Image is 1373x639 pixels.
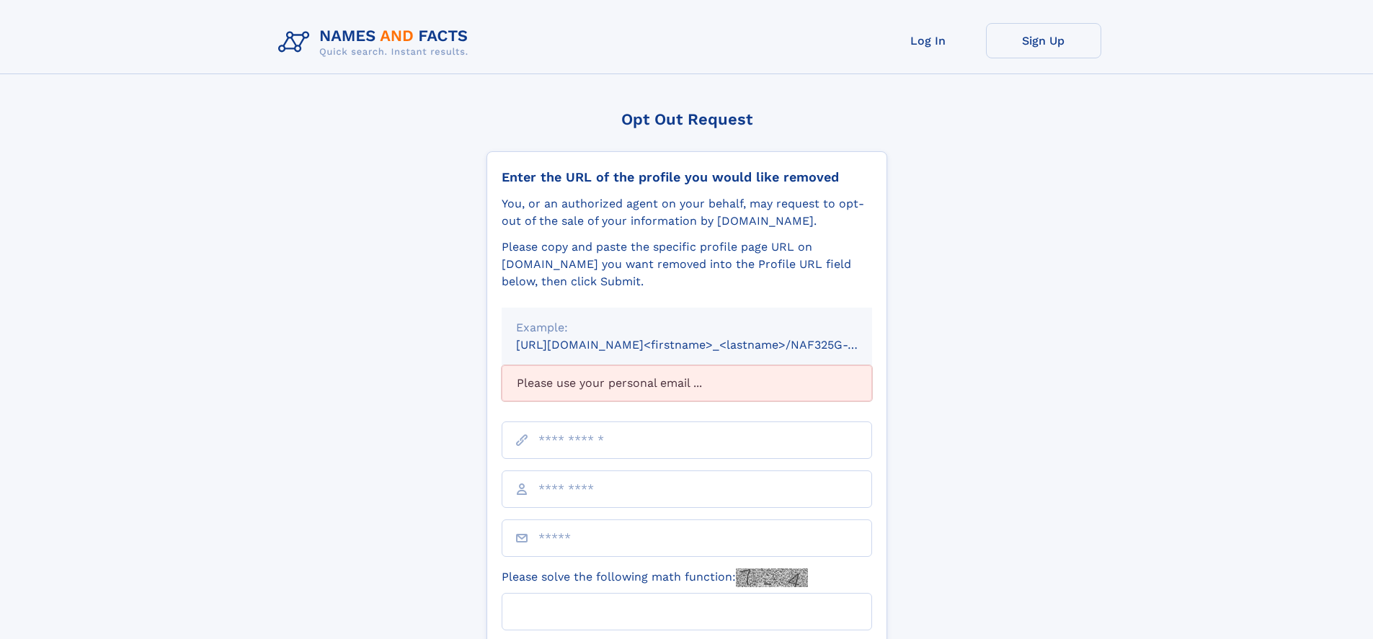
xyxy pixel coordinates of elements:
div: Example: [516,319,858,336]
div: Please use your personal email ... [502,365,872,401]
div: You, or an authorized agent on your behalf, may request to opt-out of the sale of your informatio... [502,195,872,230]
div: Enter the URL of the profile you would like removed [502,169,872,185]
a: Sign Up [986,23,1101,58]
div: Opt Out Request [486,110,887,128]
div: Please copy and paste the specific profile page URL on [DOMAIN_NAME] you want removed into the Pr... [502,238,872,290]
a: Log In [871,23,986,58]
small: [URL][DOMAIN_NAME]<firstname>_<lastname>/NAF325G-xxxxxxxx [516,338,899,352]
label: Please solve the following math function: [502,568,808,587]
img: Logo Names and Facts [272,23,480,62]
